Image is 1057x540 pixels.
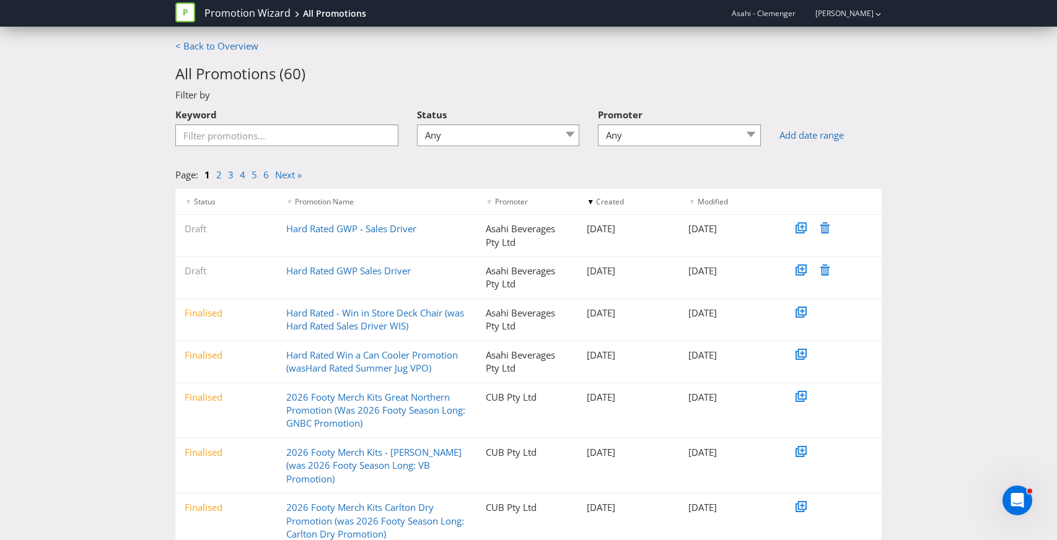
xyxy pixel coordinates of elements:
[679,446,781,459] div: [DATE]
[286,446,462,485] a: 2026 Footy Merch Kits - [PERSON_NAME] (was 2026 Footy Season Long: VB Promotion)
[301,63,305,84] span: )
[175,40,258,52] a: < Back to Overview
[577,264,679,277] div: [DATE]
[732,8,796,19] span: Asahi - Clemenger
[679,501,781,514] div: [DATE]
[476,349,578,375] div: Asahi Beverages Pty Ltd
[286,391,465,430] a: 2026 Footy Merch Kits Great Northern Promotion (Was 2026 Footy Season Long: GNBC Promotion)
[679,307,781,320] div: [DATE]
[286,264,411,277] a: Hard Rated GWP Sales Driver
[577,501,679,514] div: [DATE]
[577,222,679,235] div: [DATE]
[175,446,277,459] div: Finalised
[476,307,578,333] div: Asahi Beverages Pty Ltd
[175,124,398,146] input: Filter promotions...
[495,196,528,207] span: Promoter
[286,196,294,207] span: ▼
[175,222,277,235] div: Draft
[598,108,643,121] span: Promoter
[1002,486,1032,515] iframe: Intercom live chat
[417,108,447,121] span: Status
[698,196,728,207] span: Modified
[216,168,222,181] a: 2
[303,7,366,20] div: All Promotions
[577,391,679,404] div: [DATE]
[166,89,891,102] div: Filter by
[779,129,882,142] a: Add date range
[476,501,578,514] div: CUB Pty Ltd
[175,168,198,181] span: Page:
[175,391,277,404] div: Finalised
[175,501,277,514] div: Finalised
[284,63,301,84] span: 60
[194,196,216,207] span: Status
[577,349,679,362] div: [DATE]
[252,168,257,181] a: 5
[476,446,578,459] div: CUB Pty Ltd
[175,264,277,277] div: Draft
[240,168,245,181] a: 4
[175,307,277,320] div: Finalised
[286,349,458,374] a: Hard Rated Win a Can Cooler Promotion (wasHard Rated Summer Jug VPO)
[295,196,354,207] span: Promotion Name
[185,196,192,207] span: ▼
[486,196,493,207] span: ▼
[577,307,679,320] div: [DATE]
[286,307,464,332] a: Hard Rated - Win in Store Deck Chair (was Hard Rated Sales Driver WIS)
[286,501,464,540] a: 2026 Footy Merch Kits Carlton Dry Promotion (was 2026 Footy Season Long: Carlton Dry Promotion)
[596,196,624,207] span: Created
[175,349,277,362] div: Finalised
[803,8,874,19] a: [PERSON_NAME]
[204,168,210,181] a: 1
[577,446,679,459] div: [DATE]
[175,63,284,84] span: All Promotions (
[688,196,696,207] span: ▼
[204,6,291,20] a: Promotion Wizard
[275,168,302,181] a: Next »
[286,222,416,235] a: Hard Rated GWP - Sales Driver
[587,196,594,207] span: ▼
[476,264,578,291] div: Asahi Beverages Pty Ltd
[175,102,217,121] label: Keyword
[263,168,269,181] a: 6
[228,168,234,181] a: 3
[679,264,781,277] div: [DATE]
[476,391,578,404] div: CUB Pty Ltd
[679,222,781,235] div: [DATE]
[679,349,781,362] div: [DATE]
[476,222,578,249] div: Asahi Beverages Pty Ltd
[679,391,781,404] div: [DATE]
